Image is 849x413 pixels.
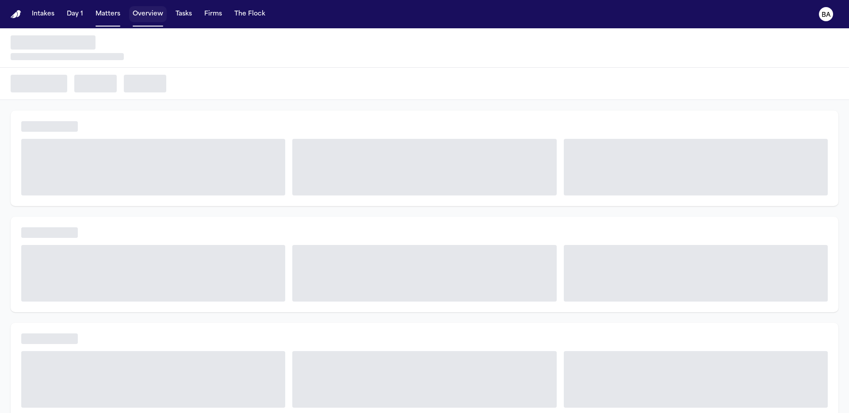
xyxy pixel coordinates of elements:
[11,10,21,19] a: Home
[63,6,87,22] button: Day 1
[28,6,58,22] button: Intakes
[11,10,21,19] img: Finch Logo
[129,6,167,22] button: Overview
[231,6,269,22] button: The Flock
[201,6,226,22] button: Firms
[172,6,195,22] button: Tasks
[92,6,124,22] button: Matters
